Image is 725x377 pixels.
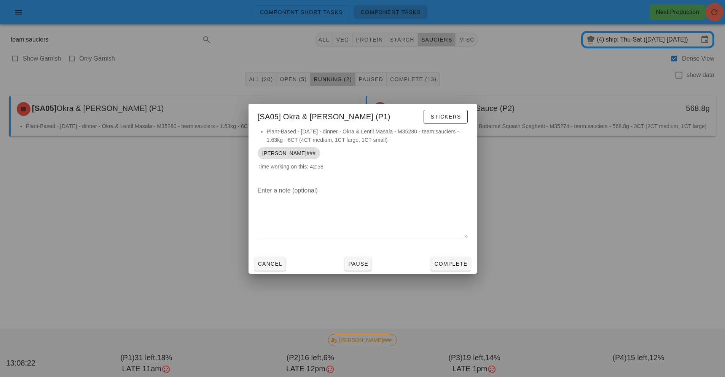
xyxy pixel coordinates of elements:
[267,127,468,144] li: Plant-Based - [DATE] - dinner - Okra & Lentil Masala - M35280 - team:sauciers - 1.63kg - 6CT (4CT...
[255,257,286,271] button: Cancel
[348,261,368,267] span: Pause
[249,104,477,127] div: [SA05] Okra & [PERSON_NAME] (P1)
[262,147,315,159] span: [PERSON_NAME]###
[430,114,461,120] span: Stickers
[434,261,467,267] span: Complete
[258,261,283,267] span: Cancel
[345,257,371,271] button: Pause
[424,110,467,124] button: Stickers
[431,257,470,271] button: Complete
[249,127,477,178] div: Time working on this: 42:58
